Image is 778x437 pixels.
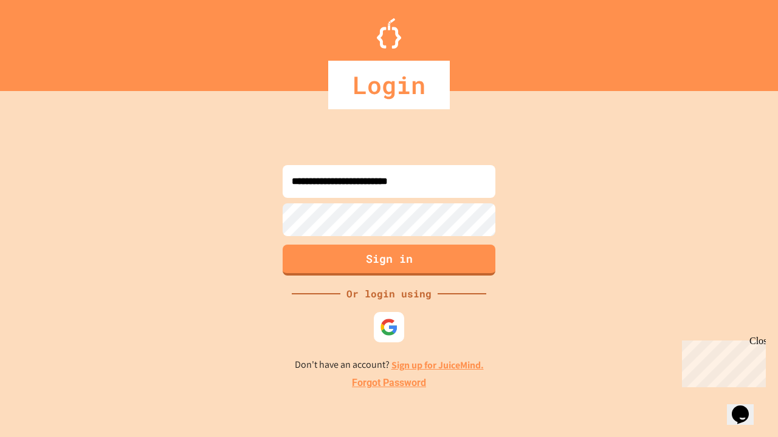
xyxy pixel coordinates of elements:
div: Or login using [340,286,438,301]
img: Logo.svg [377,18,401,49]
button: Sign in [283,245,495,276]
div: Chat with us now!Close [5,5,84,77]
a: Sign up for JuiceMind. [391,359,484,371]
a: Forgot Password [352,376,426,390]
iframe: chat widget [727,388,766,425]
p: Don't have an account? [295,357,484,373]
iframe: chat widget [677,336,766,387]
img: google-icon.svg [380,318,398,336]
div: Login [328,61,450,109]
